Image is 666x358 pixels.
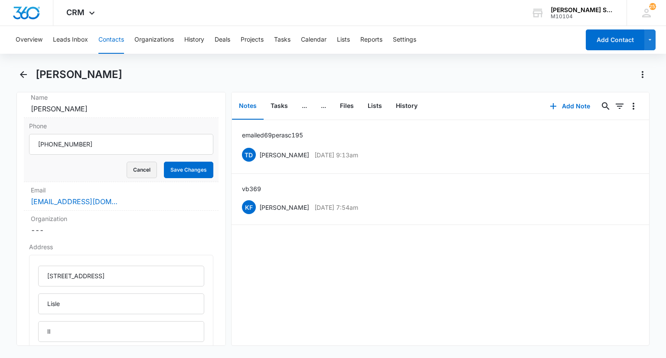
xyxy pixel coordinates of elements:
[53,26,88,54] button: Leads Inbox
[361,93,389,120] button: Lists
[215,26,230,54] button: Deals
[259,150,309,159] p: [PERSON_NAME]
[31,225,211,235] dd: ---
[31,214,211,223] label: Organization
[636,68,650,81] button: Actions
[337,26,350,54] button: Lists
[38,321,204,342] input: State
[627,99,640,113] button: Overflow Menu
[314,203,358,212] p: [DATE] 7:54am
[66,8,85,17] span: CRM
[16,68,30,81] button: Back
[31,104,211,114] dd: [PERSON_NAME]
[242,184,261,193] p: vb3 69
[264,93,295,120] button: Tasks
[24,211,218,239] div: Organization---
[242,130,303,140] p: emailed 69 per asc 195
[36,68,122,81] h1: [PERSON_NAME]
[613,99,627,113] button: Filters
[274,26,291,54] button: Tasks
[242,148,256,162] span: TD
[649,3,656,10] span: 252
[301,26,326,54] button: Calendar
[29,134,213,155] input: Phone
[134,26,174,54] button: Organizations
[242,200,256,214] span: KF
[389,93,424,120] button: History
[232,93,264,120] button: Notes
[541,96,599,117] button: Add Note
[38,266,204,286] input: Street
[314,93,333,120] button: ...
[551,7,614,13] div: account name
[31,186,211,195] label: Email
[127,162,157,178] button: Cancel
[599,99,613,113] button: Search...
[551,13,614,20] div: account id
[16,26,42,54] button: Overview
[360,26,382,54] button: Reports
[649,3,656,10] div: notifications count
[31,196,118,207] a: [EMAIL_ADDRESS][DOMAIN_NAME]
[29,121,213,130] label: Phone
[259,203,309,212] p: [PERSON_NAME]
[29,242,213,251] label: Address
[164,162,213,178] button: Save Changes
[31,93,211,102] label: Name
[184,26,204,54] button: History
[393,26,416,54] button: Settings
[333,93,361,120] button: Files
[314,150,358,159] p: [DATE] 9:13am
[98,26,124,54] button: Contacts
[586,29,644,50] button: Add Contact
[241,26,264,54] button: Projects
[24,89,218,118] div: Name[PERSON_NAME]
[38,293,204,314] input: City
[24,182,218,211] div: Email[EMAIL_ADDRESS][DOMAIN_NAME]
[295,93,314,120] button: ...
